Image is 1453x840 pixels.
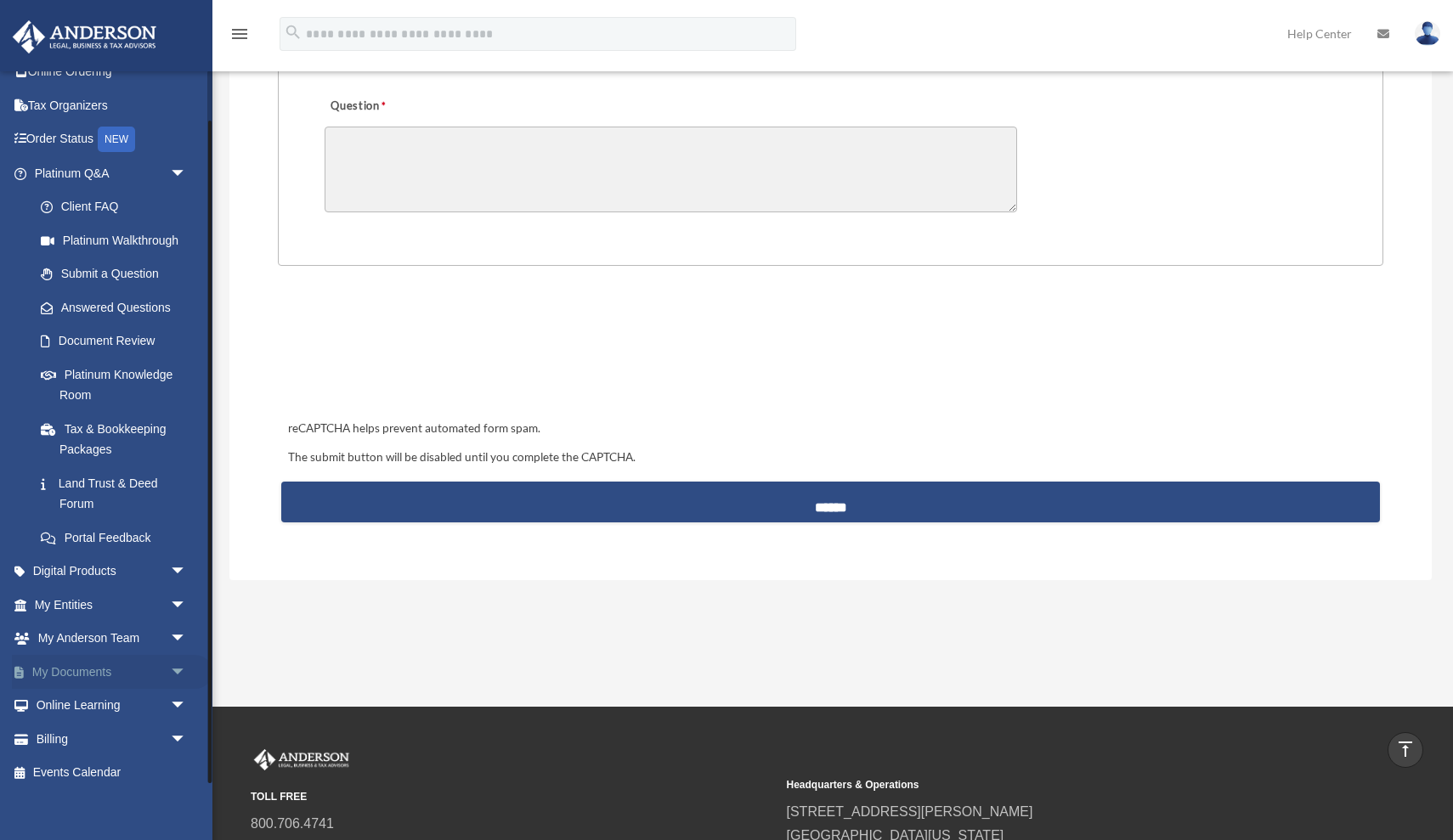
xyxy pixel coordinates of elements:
[170,555,204,589] span: arrow_drop_down
[12,122,212,157] a: Order StatusNEW
[251,749,353,771] img: Anderson Advisors Platinum Portal
[787,804,1033,819] a: [STREET_ADDRESS][PERSON_NAME]
[170,722,204,757] span: arrow_drop_down
[170,156,204,191] span: arrow_drop_down
[24,412,212,466] a: Tax & Bookkeeping Packages
[98,127,135,152] div: NEW
[170,622,204,657] span: arrow_drop_down
[12,622,212,656] a: My Anderson Teamarrow_drop_down
[24,223,212,257] a: Platinum Walkthrough
[24,290,212,324] a: Answered Questions
[24,257,204,291] a: Submit a Question
[1415,21,1440,46] img: User Pic
[281,419,1381,439] div: reCAPTCHA helps prevent automated form spam.
[12,555,212,589] a: Digital Productsarrow_drop_down
[170,655,204,690] span: arrow_drop_down
[12,689,212,723] a: Online Learningarrow_drop_down
[170,588,204,623] span: arrow_drop_down
[24,324,212,358] a: Document Review
[229,24,250,44] i: menu
[170,689,204,724] span: arrow_drop_down
[12,722,212,756] a: Billingarrow_drop_down
[1388,732,1423,768] a: vertical_align_top
[24,521,212,555] a: Portal Feedback
[12,88,212,122] a: Tax Organizers
[24,358,212,412] a: Platinum Knowledge Room
[12,756,212,790] a: Events Calendar
[1395,739,1416,759] i: vertical_align_top
[12,588,212,622] a: My Entitiesarrow_drop_down
[24,466,212,521] a: Land Trust & Deed Forum
[229,30,250,44] a: menu
[251,816,334,831] a: 800.706.4741
[12,655,212,689] a: My Documentsarrow_drop_down
[8,20,161,54] img: Anderson Advisors Platinum Portal
[12,156,212,190] a: Platinum Q&Aarrow_drop_down
[281,448,1381,468] div: The submit button will be disabled until you complete the CAPTCHA.
[284,23,302,42] i: search
[787,776,1311,794] small: Headquarters & Operations
[325,95,456,119] label: Question
[283,319,541,385] iframe: reCAPTCHA
[24,190,212,224] a: Client FAQ
[12,55,212,89] a: Online Ordering
[251,788,775,806] small: TOLL FREE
